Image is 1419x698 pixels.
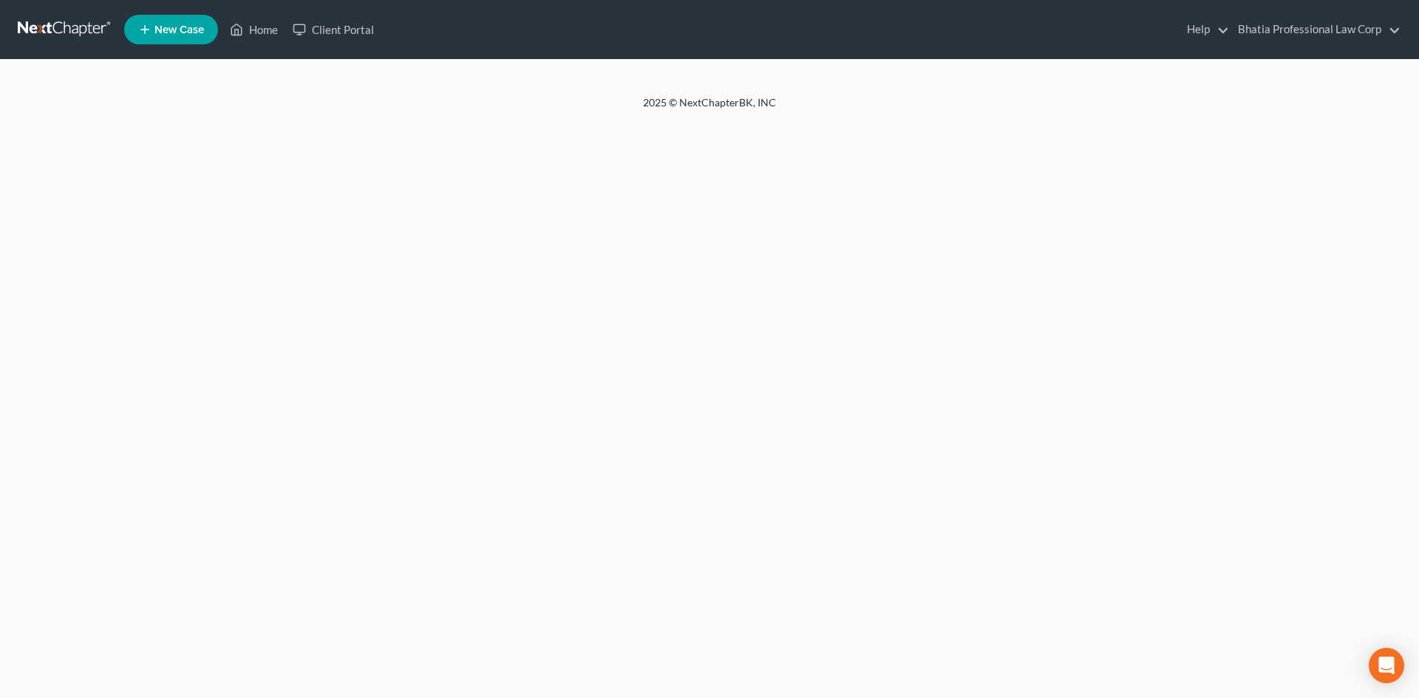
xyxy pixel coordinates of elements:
a: Help [1180,16,1229,43]
a: Bhatia Professional Law Corp [1231,16,1401,43]
div: Open Intercom Messenger [1369,648,1404,683]
div: 2025 © NextChapterBK, INC [288,95,1131,122]
new-legal-case-button: New Case [124,15,218,44]
a: Client Portal [285,16,381,43]
a: Home [222,16,285,43]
